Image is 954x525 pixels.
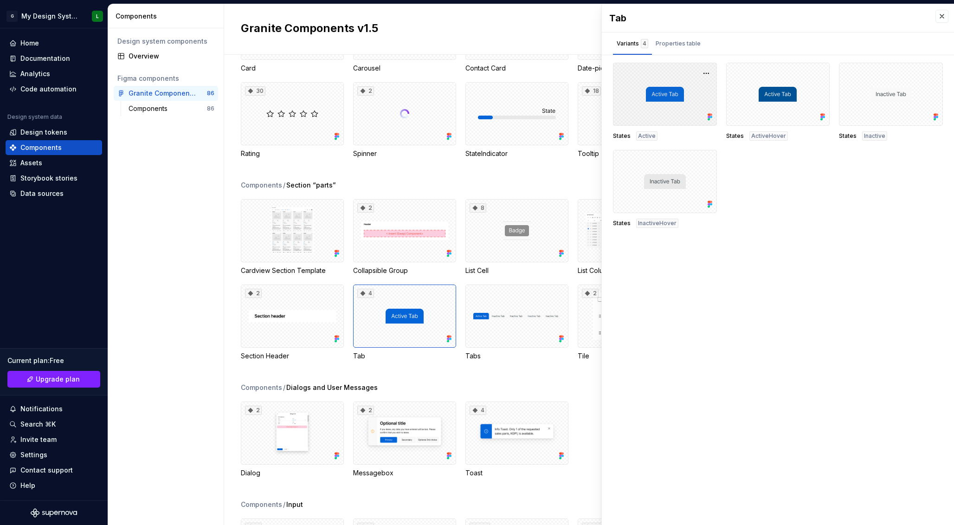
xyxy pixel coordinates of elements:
div: Date-picker [578,64,681,73]
div: Current plan : Free [7,356,100,365]
div: Variants [617,39,648,48]
div: Dialog [241,468,344,478]
div: Tile [578,351,681,361]
div: 2 [245,406,262,415]
a: Code automation [6,82,102,97]
div: 8List Cell [465,199,568,275]
a: Documentation [6,51,102,66]
div: Home [20,39,39,48]
span: ActiveHover [751,132,786,140]
div: G [6,11,18,22]
div: L [96,13,99,20]
div: Components [116,12,220,21]
div: 2Tile [578,285,681,361]
div: 4Toast [465,402,568,478]
div: Tabs [465,351,568,361]
a: Assets [6,156,102,170]
div: Documentation [20,54,70,63]
span: InactiveHover [638,220,677,227]
div: 2Collapsible Group [353,199,456,275]
a: Granite Components v1.586 [114,86,218,101]
div: List Cell [465,266,568,275]
div: 4 [357,289,374,298]
div: Cardview Section Template [241,266,344,275]
div: 4 [641,39,648,48]
div: 2Messagebox [353,402,456,478]
div: Contact support [20,466,73,475]
span: / [283,181,285,190]
div: 2 [357,203,374,213]
div: Assets [20,158,42,168]
div: StateIndicator [465,82,568,158]
div: Design tokens [20,128,67,137]
div: Storybook stories [20,174,77,183]
div: Settings [20,450,47,460]
div: Components [129,104,171,113]
div: Help [20,481,35,490]
a: Invite team [6,432,102,447]
span: / [283,500,285,509]
a: Storybook stories [6,171,102,186]
div: 2Spinner [353,82,456,158]
div: Components [241,500,282,509]
a: Overview [114,49,218,64]
div: Granite Components v1.5 [129,89,198,98]
div: List Columns Section Template [578,199,681,275]
span: / [283,383,285,392]
span: States [613,220,631,227]
div: Tooltip [578,149,681,158]
div: Design system data [7,113,62,121]
div: StateIndicator [465,149,568,158]
div: Design system components [117,37,214,46]
div: Components [20,143,62,152]
a: Home [6,36,102,51]
div: 2 [582,289,599,298]
div: List Columns Section Template [578,266,681,275]
div: 2 [357,86,374,96]
button: Search ⌘K [6,417,102,432]
div: Collapsible Group [353,266,456,275]
div: Properties table [656,39,701,48]
div: Notifications [20,404,63,414]
div: Cardview Section Template [241,199,344,275]
span: Upgrade plan [36,375,80,384]
div: Tabs [465,285,568,361]
a: Design tokens [6,125,102,140]
div: 18 [582,86,601,96]
div: Data sources [20,189,64,198]
div: Analytics [20,69,50,78]
a: Data sources [6,186,102,201]
div: 2Section Header [241,285,344,361]
div: 86 [207,90,214,97]
div: 2 [245,289,262,298]
div: Invite team [20,435,57,444]
a: Settings [6,447,102,462]
div: Tab [609,12,926,25]
a: Supernova Logo [31,508,77,518]
div: 18Tooltip [578,82,681,158]
span: Dialogs and User Messages [286,383,378,392]
a: Components [6,140,102,155]
div: Components [241,181,282,190]
div: 4 [470,406,486,415]
button: Contact support [6,463,102,478]
div: Overview [129,52,214,61]
div: Card [241,64,344,73]
button: GMy Design SystemL [2,6,106,26]
div: Carousel [353,64,456,73]
span: Inactive [864,132,885,140]
a: Components86 [125,101,218,116]
div: Contact Card [465,64,568,73]
button: Help [6,478,102,493]
a: Upgrade plan [7,371,100,388]
div: 30 [245,86,265,96]
div: Tab [353,351,456,361]
span: States [839,132,857,140]
div: Spinner [353,149,456,158]
div: 2 [357,406,374,415]
div: Section Header [241,351,344,361]
div: Figma components [117,74,214,83]
div: 8 [470,203,486,213]
div: Code automation [20,84,77,94]
div: 86 [207,105,214,112]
